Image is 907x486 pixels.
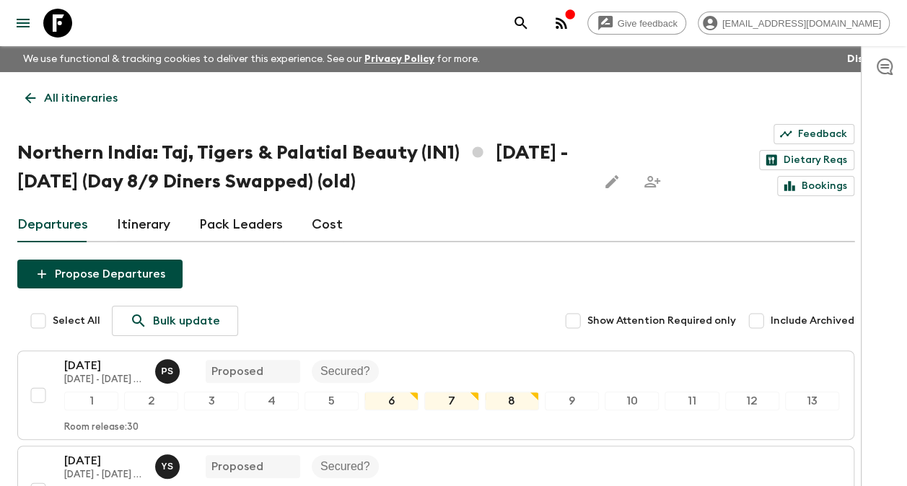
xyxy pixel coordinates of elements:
span: Show Attention Required only [587,314,736,328]
div: 3 [184,392,238,410]
p: Secured? [320,363,370,380]
p: Proposed [211,363,263,380]
p: All itineraries [44,89,118,107]
button: Edit this itinerary [597,167,626,196]
p: [DATE] - [DATE] (Day 8/9 Diners Swapped) (old) [64,469,144,481]
h1: Northern India: Taj, Tigers & Palatial Beauty (IN1) [DATE] - [DATE] (Day 8/9 Diners Swapped) (old) [17,138,586,196]
p: Y S [161,461,173,472]
span: Share this itinerary [638,167,667,196]
a: Itinerary [117,208,170,242]
div: 8 [485,392,539,410]
button: menu [9,9,38,37]
p: [DATE] [64,357,144,374]
div: 2 [124,392,178,410]
a: Pack Leaders [199,208,283,242]
span: Give feedback [610,18,685,29]
span: Yashvardhan Singh Shekhawat [155,459,183,470]
a: All itineraries [17,84,126,112]
button: Dismiss [844,49,890,69]
span: Pankaj Sharma [155,363,183,375]
div: 6 [364,392,419,410]
div: 13 [785,392,839,410]
div: 10 [605,392,659,410]
p: [DATE] [64,452,144,469]
div: 12 [725,392,779,410]
a: Feedback [774,124,854,144]
span: [EMAIL_ADDRESS][DOMAIN_NAME] [714,18,889,29]
a: Bookings [777,176,854,196]
a: Give feedback [587,12,686,35]
div: 5 [304,392,359,410]
button: YS [155,454,183,479]
p: Bulk update [153,312,220,330]
div: 11 [665,392,719,410]
a: Departures [17,208,88,242]
a: Privacy Policy [364,54,434,64]
button: search adventures [507,9,535,37]
a: Bulk update [112,306,238,336]
p: Room release: 30 [64,422,139,433]
div: [EMAIL_ADDRESS][DOMAIN_NAME] [698,12,890,35]
p: [DATE] - [DATE] (Day 8/9 Diners Swapped) (old) [64,374,144,386]
p: P S [161,366,173,377]
div: 1 [64,392,118,410]
p: Secured? [320,458,370,475]
span: Select All [53,314,100,328]
p: Proposed [211,458,263,475]
div: Secured? [312,455,379,478]
div: 7 [424,392,478,410]
p: We use functional & tracking cookies to deliver this experience. See our for more. [17,46,486,72]
button: PS [155,359,183,384]
div: Secured? [312,360,379,383]
button: Propose Departures [17,260,183,288]
button: [DATE][DATE] - [DATE] (Day 8/9 Diners Swapped) (old)Pankaj SharmaProposedSecured?1234567891011121... [17,350,854,440]
div: 4 [245,392,299,410]
a: Cost [312,208,343,242]
div: 9 [545,392,599,410]
span: Include Archived [771,314,854,328]
a: Dietary Reqs [759,150,854,170]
